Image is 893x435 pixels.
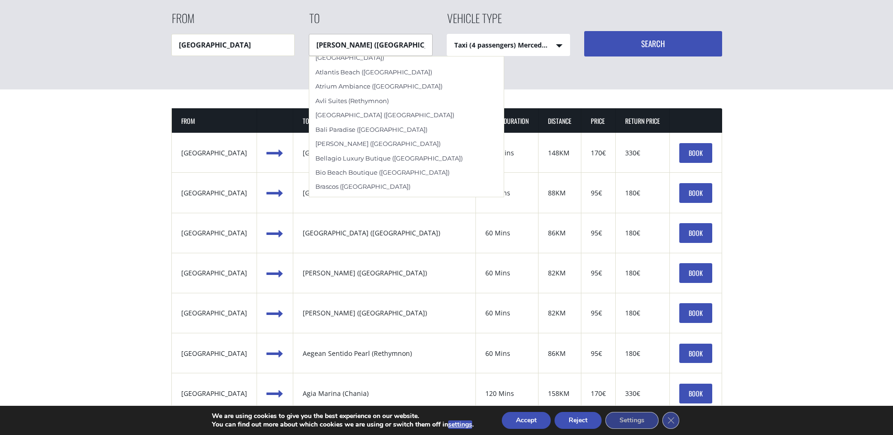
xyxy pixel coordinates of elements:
[591,148,606,158] div: 170€
[181,389,247,398] div: [GEOGRAPHIC_DATA]
[548,389,571,398] div: 158KM
[591,188,606,198] div: 95€
[485,268,529,278] div: 60 Mins
[172,108,257,133] th: FROM
[181,228,247,238] div: [GEOGRAPHIC_DATA]
[485,389,529,398] div: 120 Mins
[625,308,660,318] div: 180€
[591,228,606,238] div: 95€
[447,34,570,56] span: Taxi (4 passengers) Mercedes E Class
[539,108,581,133] th: DISTANCE
[485,188,529,198] div: 60 Mins
[309,79,504,93] div: Atrium Ambiance ([GEOGRAPHIC_DATA])
[679,263,712,283] a: BOOK
[679,344,712,363] a: BOOK
[181,188,247,198] div: [GEOGRAPHIC_DATA]
[309,194,504,208] div: Byzantine ([GEOGRAPHIC_DATA])
[309,122,504,137] div: Bali Paradise ([GEOGRAPHIC_DATA])
[447,10,502,34] label: Vehicle type
[309,179,504,193] div: Brascos ([GEOGRAPHIC_DATA])
[502,412,551,429] button: Accept
[591,389,606,398] div: 170€
[181,148,247,158] div: [GEOGRAPHIC_DATA]
[181,268,247,278] div: [GEOGRAPHIC_DATA]
[625,389,660,398] div: 330€
[485,148,529,158] div: 120 Mins
[212,412,474,420] p: We are using cookies to give you the best experience on our website.
[309,165,504,179] div: Bio Beach Boutique ([GEOGRAPHIC_DATA])
[212,420,474,429] p: You can find out more about which cookies we are using or switch them off in .
[625,228,660,238] div: 180€
[181,308,247,318] div: [GEOGRAPHIC_DATA]
[303,228,466,238] div: [GEOGRAPHIC_DATA] ([GEOGRAPHIC_DATA])
[309,10,320,34] label: To
[309,65,504,79] div: Atlantis Beach ([GEOGRAPHIC_DATA])
[303,268,466,278] div: [PERSON_NAME] ([GEOGRAPHIC_DATA])
[548,268,571,278] div: 82KM
[303,349,466,358] div: Aegean Sentido Pearl (Rethymnon)
[625,268,660,278] div: 180€
[605,412,659,429] button: Settings
[309,34,433,56] input: Drop-off location
[555,412,602,429] button: Reject
[662,412,679,429] button: Close GDPR Cookie Banner
[485,228,529,238] div: 60 Mins
[309,151,504,165] div: Bellagio Luxury Butique ([GEOGRAPHIC_DATA])
[548,188,571,198] div: 88KM
[625,188,660,198] div: 180€
[548,349,571,358] div: 86KM
[584,31,722,56] button: Search
[303,188,466,198] div: [GEOGRAPHIC_DATA]
[309,137,504,151] div: [PERSON_NAME] ([GEOGRAPHIC_DATA])
[679,384,712,403] a: BOOK
[548,148,571,158] div: 148KM
[448,420,472,429] button: settings
[303,308,466,318] div: [PERSON_NAME] ([GEOGRAPHIC_DATA])
[616,108,670,133] th: RETURN PRICE
[591,268,606,278] div: 95€
[476,108,539,133] th: USUAL DURATION
[171,34,295,56] input: Pickup location
[309,108,504,122] div: [GEOGRAPHIC_DATA] ([GEOGRAPHIC_DATA])
[625,349,660,358] div: 180€
[581,108,616,133] th: PRICE
[303,148,466,158] div: [GEOGRAPHIC_DATA]
[548,308,571,318] div: 82KM
[679,303,712,323] a: BOOK
[485,308,529,318] div: 60 Mins
[548,228,571,238] div: 86KM
[171,10,194,34] label: From
[485,349,529,358] div: 60 Mins
[309,94,504,108] div: Avli Suites (Rethymnon)
[679,223,712,243] a: BOOK
[625,148,660,158] div: 330€
[293,108,476,133] th: TO
[591,349,606,358] div: 95€
[679,183,712,203] a: BOOK
[181,349,247,358] div: [GEOGRAPHIC_DATA]
[679,143,712,163] a: BOOK
[303,389,466,398] div: Agia Marina (Chania)
[591,308,606,318] div: 95€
